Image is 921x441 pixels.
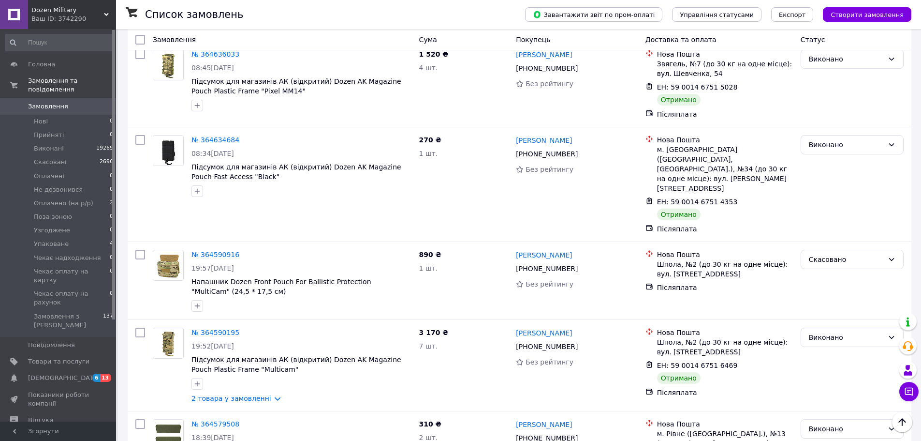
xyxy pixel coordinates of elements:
div: Нова Пошта [657,419,793,429]
div: [PHONE_NUMBER] [514,262,580,275]
span: 890 ₴ [419,251,441,259]
a: [PERSON_NAME] [516,420,572,429]
span: 7 шт. [419,342,438,350]
img: Фото товару [153,250,183,280]
span: Товари та послуги [28,357,89,366]
a: Фото товару [153,49,184,80]
span: Без рейтингу [526,166,573,173]
span: 0 [110,267,113,285]
a: [PERSON_NAME] [516,250,572,260]
a: № 364634684 [191,136,239,144]
a: Підсумок для магазинів АК (відкритий) Dozen AK Magazine Pouch Plastic Frame "Multicam" [191,356,401,373]
span: ЕН: 59 0014 6751 6469 [657,362,738,369]
button: Експорт [771,7,814,22]
div: Шпола, №2 (до 30 кг на одне місце): вул. [STREET_ADDRESS] [657,259,793,279]
span: Статус [801,36,825,44]
span: Виконані [34,144,64,153]
div: Ваш ID: 3742290 [31,15,116,23]
div: Післяплата [657,224,793,234]
div: Виконано [809,54,884,64]
div: [PHONE_NUMBER] [514,61,580,75]
a: Фото товару [153,135,184,166]
span: ЕН: 59 0014 6751 4353 [657,198,738,206]
img: Фото товару [153,136,183,166]
h1: Список замовлень [145,9,243,20]
a: 2 товара у замовленні [191,395,271,402]
div: Отримано [657,209,701,220]
span: 0 [110,289,113,307]
div: Виконано [809,332,884,343]
span: Показники роботи компанії [28,391,89,408]
span: Без рейтингу [526,80,573,88]
span: 08:34[DATE] [191,150,234,157]
span: 0 [110,172,113,181]
span: 1 520 ₴ [419,50,449,58]
a: № 364579508 [191,420,239,428]
span: Оплачені [34,172,64,181]
div: Нова Пошта [657,250,793,259]
span: Не дозвонився [34,185,83,194]
a: Фото товару [153,250,184,281]
span: 19:52[DATE] [191,342,234,350]
span: Головна [28,60,55,69]
span: Чекає оплату на картку [34,267,110,285]
span: 310 ₴ [419,420,441,428]
div: Виконано [809,139,884,150]
span: 0 [110,213,113,221]
span: 13 [100,374,111,382]
div: Отримано [657,372,701,384]
span: 2696 [100,158,113,167]
button: Завантажити звіт по пром-оплаті [525,7,662,22]
span: 0 [110,185,113,194]
span: 1 шт. [419,264,438,272]
span: 0 [110,131,113,139]
span: Без рейтингу [526,280,573,288]
span: Управління статусами [680,11,754,18]
span: Відгуки [28,416,53,425]
span: Повідомлення [28,341,75,350]
button: Чат з покупцем [899,382,919,401]
div: [PHONE_NUMBER] [514,147,580,161]
div: Скасовано [809,254,884,265]
a: Підсумок для магазинів АК (відкритий) Dozen AK Magazine Pouch Fast Access "Black" [191,163,401,181]
span: 0 [110,254,113,262]
span: 2 [110,199,113,208]
a: Підсумок для магазинів АК (відкритий) Dozen AK Magazine Pouch Plastic Frame "Pixel MM14" [191,77,401,95]
span: Завантажити звіт по пром-оплаті [533,10,655,19]
span: Замовлення та повідомлення [28,76,116,94]
button: Наверх [892,412,912,432]
div: Нова Пошта [657,49,793,59]
span: Замовлення з [PERSON_NAME] [34,312,103,330]
span: 0 [110,117,113,126]
span: Оплачено (на р/р) [34,199,93,208]
span: Cума [419,36,437,44]
a: [PERSON_NAME] [516,136,572,145]
div: Виконано [809,424,884,434]
span: Покупець [516,36,550,44]
span: Dozen Military [31,6,104,15]
span: 4 [110,240,113,248]
span: 137 [103,312,113,330]
span: Поза зоною [34,213,72,221]
div: [PHONE_NUMBER] [514,340,580,353]
img: Фото товару [153,50,183,80]
span: 6 [92,374,100,382]
span: Чекає надходження [34,254,101,262]
a: [PERSON_NAME] [516,50,572,60]
span: 0 [110,226,113,235]
span: Створити замовлення [831,11,904,18]
input: Пошук [5,34,114,51]
span: Без рейтингу [526,358,573,366]
span: Замовлення [28,102,68,111]
span: Нові [34,117,48,126]
div: Звягель, №7 (до 30 кг на одне місце): вул. Шевченка, 54 [657,59,793,78]
a: Фото товару [153,328,184,359]
span: 19:57[DATE] [191,264,234,272]
div: Шпола, №2 (до 30 кг на одне місце): вул. [STREET_ADDRESS] [657,337,793,357]
a: Напашник Dozen Front Pouch For Ballistic Protection "MultiCam" (24,5 * 17,5 см) [191,278,371,295]
span: Доставка та оплата [645,36,716,44]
